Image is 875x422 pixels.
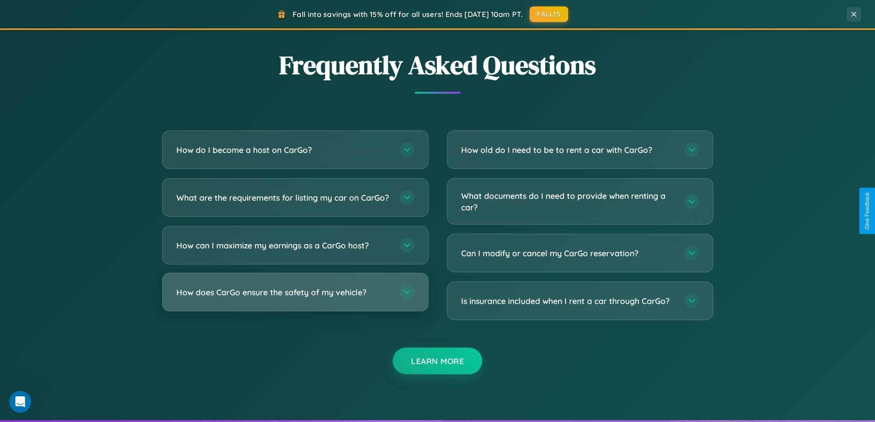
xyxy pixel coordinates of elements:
[293,10,523,19] span: Fall into savings with 15% off for all users! Ends [DATE] 10am PT.
[176,287,390,298] h3: How does CarGo ensure the safety of my vehicle?
[461,190,675,213] h3: What documents do I need to provide when renting a car?
[530,6,568,22] button: FALL15
[162,47,713,83] h2: Frequently Asked Questions
[461,295,675,307] h3: Is insurance included when I rent a car through CarGo?
[9,391,31,413] iframe: Intercom live chat
[864,192,870,230] div: Give Feedback
[176,144,390,156] h3: How do I become a host on CarGo?
[176,240,390,251] h3: How can I maximize my earnings as a CarGo host?
[461,248,675,259] h3: Can I modify or cancel my CarGo reservation?
[461,144,675,156] h3: How old do I need to be to rent a car with CarGo?
[176,192,390,203] h3: What are the requirements for listing my car on CarGo?
[393,348,482,374] button: Learn More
